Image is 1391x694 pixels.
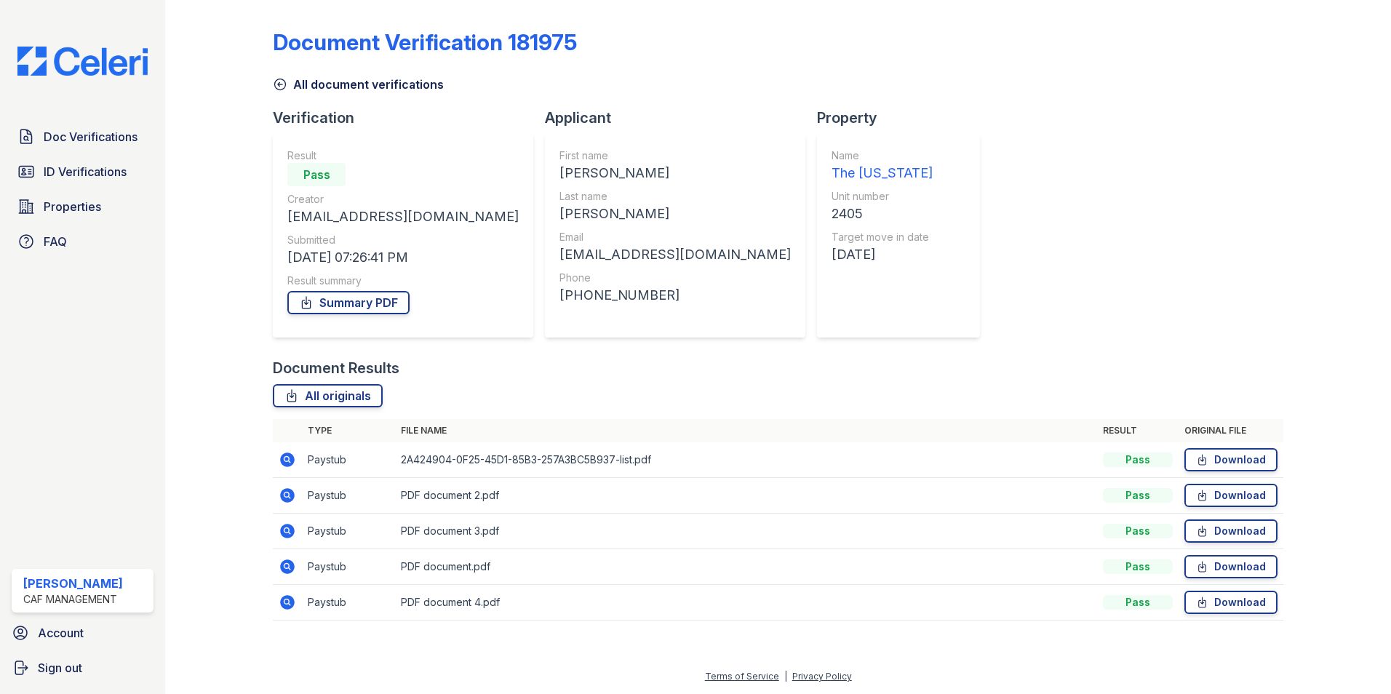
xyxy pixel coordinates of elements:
span: Doc Verifications [44,128,137,145]
div: Applicant [545,108,817,128]
div: Pass [1103,452,1173,467]
div: [DATE] [832,244,933,265]
a: Sign out [6,653,159,682]
div: Target move in date [832,230,933,244]
span: Account [38,624,84,642]
td: Paystub [302,478,395,514]
div: Document Verification 181975 [273,29,577,55]
th: Result [1097,419,1179,442]
div: 2405 [832,204,933,224]
td: PDF document 4.pdf [395,585,1097,621]
a: Properties [12,192,154,221]
img: CE_Logo_Blue-a8612792a0a2168367f1c8372b55b34899dd931a85d93a1a3d3e32e68fde9ad4.png [6,47,159,76]
div: Pass [1103,559,1173,574]
td: PDF document 3.pdf [395,514,1097,549]
a: Download [1184,448,1278,471]
a: All originals [273,384,383,407]
a: FAQ [12,227,154,256]
span: FAQ [44,233,67,250]
div: Result [287,148,519,163]
div: Phone [559,271,791,285]
div: Pass [1103,595,1173,610]
a: Download [1184,519,1278,543]
div: Property [817,108,992,128]
a: Download [1184,555,1278,578]
div: Verification [273,108,545,128]
a: Doc Verifications [12,122,154,151]
div: | [784,671,787,682]
td: PDF document 2.pdf [395,478,1097,514]
td: Paystub [302,514,395,549]
span: Properties [44,198,101,215]
td: Paystub [302,585,395,621]
a: Download [1184,591,1278,614]
div: CAF Management [23,592,123,607]
a: Terms of Service [705,671,779,682]
div: First name [559,148,791,163]
th: Type [302,419,395,442]
span: ID Verifications [44,163,127,180]
div: The [US_STATE] [832,163,933,183]
a: Account [6,618,159,647]
div: [PERSON_NAME] [559,163,791,183]
th: File name [395,419,1097,442]
td: Paystub [302,549,395,585]
td: 2A424904-0F25-45D1-85B3-257A3BC5B937-list.pdf [395,442,1097,478]
a: ID Verifications [12,157,154,186]
a: Privacy Policy [792,671,852,682]
div: Pass [1103,524,1173,538]
a: All document verifications [273,76,444,93]
div: [PERSON_NAME] [559,204,791,224]
div: [EMAIL_ADDRESS][DOMAIN_NAME] [287,207,519,227]
div: Name [832,148,933,163]
a: Name The [US_STATE] [832,148,933,183]
div: [DATE] 07:26:41 PM [287,247,519,268]
div: [EMAIL_ADDRESS][DOMAIN_NAME] [559,244,791,265]
div: Creator [287,192,519,207]
div: [PERSON_NAME] [23,575,123,592]
div: [PHONE_NUMBER] [559,285,791,306]
td: PDF document.pdf [395,549,1097,585]
span: Sign out [38,659,82,677]
div: Email [559,230,791,244]
div: Pass [287,163,346,186]
div: Unit number [832,189,933,204]
div: Submitted [287,233,519,247]
div: Pass [1103,488,1173,503]
a: Summary PDF [287,291,410,314]
div: Result summary [287,274,519,288]
div: Document Results [273,358,399,378]
td: Paystub [302,442,395,478]
a: Download [1184,484,1278,507]
th: Original file [1179,419,1283,442]
div: Last name [559,189,791,204]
